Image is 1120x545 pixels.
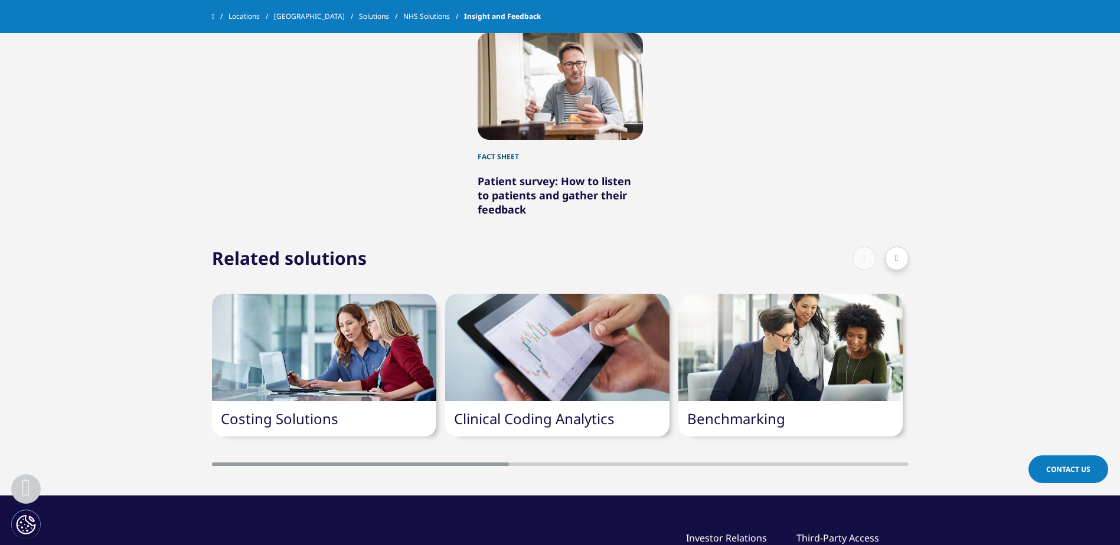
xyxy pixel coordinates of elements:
h2: Related solutions [212,246,367,270]
a: Patient survey: How to listen to patients and gather their feedback [478,174,631,216]
span: Insight and Feedback [464,6,541,27]
a: Benchmarking [687,409,785,428]
a: Investor Relations [686,531,767,544]
a: Contact Us [1028,455,1108,483]
a: Costing Solutions [221,409,338,428]
button: Cookie Settings [11,510,41,539]
a: [GEOGRAPHIC_DATA] [274,6,359,27]
a: Solutions [359,6,403,27]
div: Fact Sheet [478,140,643,162]
a: NHS Solutions [403,6,464,27]
a: Locations [228,6,274,27]
a: Third-Party Access [796,531,879,544]
a: Clinical Coding Analytics [454,409,615,428]
span: Contact Us [1046,464,1090,474]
